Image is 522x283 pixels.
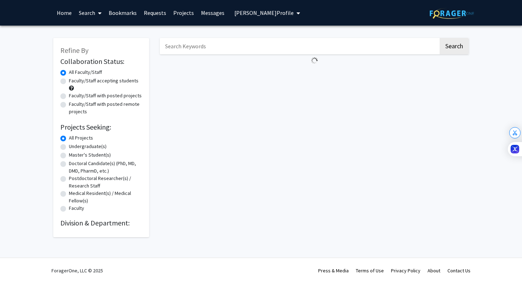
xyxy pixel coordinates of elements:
div: ForagerOne, LLC © 2025 [51,258,103,283]
span: [PERSON_NAME] Profile [234,9,294,16]
a: Projects [170,0,197,25]
a: Search [75,0,105,25]
label: Master's Student(s) [69,151,111,159]
label: Undergraduate(s) [69,143,107,150]
h2: Division & Department: [60,219,142,227]
img: Loading [308,54,321,67]
label: All Faculty/Staff [69,69,102,76]
span: Refine By [60,46,88,55]
a: Requests [140,0,170,25]
a: Terms of Use [356,267,384,274]
input: Search Keywords [160,38,439,54]
img: ForagerOne Logo [430,8,474,19]
label: Faculty/Staff with posted remote projects [69,100,142,115]
a: Privacy Policy [391,267,420,274]
label: Faculty [69,205,84,212]
a: Home [53,0,75,25]
h2: Projects Seeking: [60,123,142,131]
label: All Projects [69,134,93,142]
label: Postdoctoral Researcher(s) / Research Staff [69,175,142,190]
a: Messages [197,0,228,25]
label: Medical Resident(s) / Medical Fellow(s) [69,190,142,205]
nav: Page navigation [160,67,469,83]
a: Contact Us [447,267,471,274]
button: Search [440,38,469,54]
label: Faculty/Staff with posted projects [69,92,142,99]
label: Faculty/Staff accepting students [69,77,138,85]
a: About [428,267,440,274]
a: Bookmarks [105,0,140,25]
a: Press & Media [318,267,349,274]
h2: Collaboration Status: [60,57,142,66]
label: Doctoral Candidate(s) (PhD, MD, DMD, PharmD, etc.) [69,160,142,175]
